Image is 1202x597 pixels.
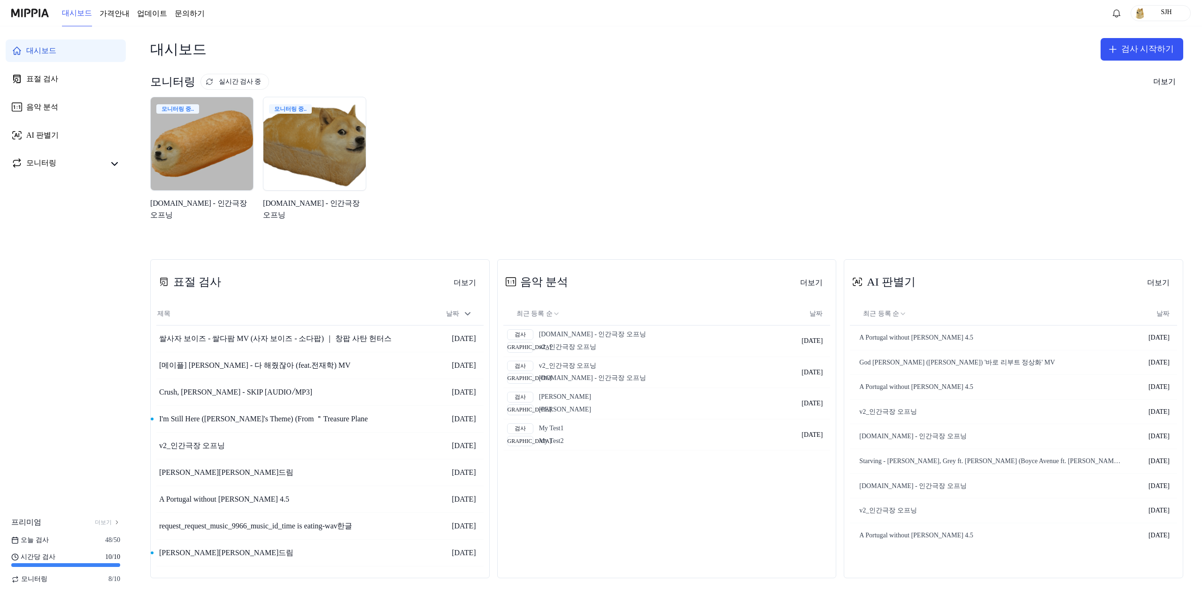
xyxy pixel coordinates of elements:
[503,357,765,388] a: 검사v2_인간극장 오프닝[DEMOGRAPHIC_DATA][DOMAIN_NAME] - 인간극장 오프닝
[263,97,368,231] a: 모니터링 중..backgroundIamge[DOMAIN_NAME] - 인간극장 오프닝
[507,329,533,340] div: 검사
[449,272,484,292] a: 더보기
[159,520,367,532] div: request_request_music_9966_music_id_time is eating-wav한글
[1148,72,1183,91] button: 더보기
[765,303,830,326] th: 날짜
[850,449,1123,473] a: Starving - [PERSON_NAME], Grey ft. [PERSON_NAME] (Boyce Avenue ft. [PERSON_NAME] cover) on Spotif...
[850,407,910,417] div: v2_인간극장 오프닝
[156,104,194,114] div: 모니터링 중..
[103,552,120,562] span: 10 / 10
[449,273,484,292] button: 더보기
[850,506,910,515] div: v2_인간극장 오프닝
[850,498,1123,523] a: v2_인간극장 오프닝
[402,540,484,566] td: [DATE]
[507,436,533,447] div: [DEMOGRAPHIC_DATA]
[765,326,830,357] td: [DATE]
[26,45,53,56] div: 대시보드
[1111,8,1122,19] img: 알림
[402,513,484,540] td: [DATE]
[507,342,639,353] div: v2_인간극장 오프닝
[11,574,44,584] span: 모니터링
[850,382,982,392] div: A Portugal without [PERSON_NAME] 4.5
[106,574,120,584] span: 8 / 10
[850,326,1123,350] a: A Portugal without [PERSON_NAME] 4.5
[101,535,120,545] span: 48 / 50
[1142,272,1177,292] a: 더보기
[11,535,45,545] span: 오늘 검사
[26,130,54,141] div: AI 판별기
[26,101,54,113] div: 음악 분석
[850,333,982,342] div: A Portugal without [PERSON_NAME] 4.5
[1134,8,1145,19] img: profile
[850,358,1049,367] div: God [PERSON_NAME] ([PERSON_NAME]) '바로 리부트 정상화' MV
[503,388,765,419] a: 검사[PERSON_NAME][DEMOGRAPHIC_DATA][PERSON_NAME]
[850,273,909,291] div: AI 판별기
[850,481,959,491] div: [DOMAIN_NAME] - 인간극장 오프닝
[1123,449,1177,473] td: [DATE]
[6,124,126,147] a: AI 판별기
[503,419,765,450] a: 검사My Test1[DEMOGRAPHIC_DATA]My Test2
[159,360,346,371] div: [메이플] [PERSON_NAME] - 다 해줬잖아 (feat.전재학) MV
[1123,303,1177,326] th: 날짜
[402,352,484,379] td: [DATE]
[11,517,38,528] span: 프리미엄
[850,424,1123,449] a: [DOMAIN_NAME] - 인간극장 오프닝
[159,547,295,558] div: [PERSON_NAME][PERSON_NAME]드림
[156,273,216,291] div: 표절 검사
[159,467,295,478] div: [PERSON_NAME][PERSON_NAME]드림
[1123,424,1177,449] td: [DATE]
[850,432,959,441] div: [DOMAIN_NAME] - 인간극장 오프닝
[159,387,317,398] div: Crush, [PERSON_NAME] - SKIP [AUDIO⧸MP3]
[507,404,533,415] div: [DEMOGRAPHIC_DATA]
[150,36,199,63] div: 대시보드
[26,73,54,85] div: 표절 검사
[1142,273,1177,292] button: 더보기
[507,423,533,434] div: 검사
[507,342,533,353] div: [DEMOGRAPHIC_DATA]
[1123,498,1177,523] td: [DATE]
[269,104,307,114] div: 모니터링 중..
[507,329,639,340] div: [DOMAIN_NAME] - 인간극장 오프닝
[850,457,1123,466] div: Starving - [PERSON_NAME], Grey ft. [PERSON_NAME] (Boyce Avenue ft. [PERSON_NAME] cover) on Spotif...
[11,552,50,562] span: 시간당 검사
[507,373,533,384] div: [DEMOGRAPHIC_DATA]
[850,350,1123,375] a: God [PERSON_NAME] ([PERSON_NAME]) '바로 리부트 정상화' MV
[507,392,591,403] div: [PERSON_NAME]
[507,361,639,372] div: v2_인간극장 오프닝
[402,486,484,513] td: [DATE]
[1123,326,1177,350] td: [DATE]
[159,333,370,344] div: 쌀사자 보이즈 - 쌀다팜 MV (사자 보이즈 - 소다팝) ｜ 창팝 사탄 헌터스
[96,8,122,19] button: 가격안내
[159,413,380,425] div: I'm Still Here ([PERSON_NAME]'s Theme) (From ＂Treasure Plane
[503,326,765,357] a: 검사[DOMAIN_NAME] - 인간극장 오프닝[DEMOGRAPHIC_DATA]v2_인간극장 오프닝
[507,361,533,372] div: 검사
[507,392,533,403] div: 검사
[150,197,255,221] div: [DOMAIN_NAME] - 인간극장 오프닝
[11,157,105,171] a: 모니터링
[850,531,982,540] div: A Portugal without [PERSON_NAME] 4.5
[503,273,562,291] div: 음악 분석
[850,375,1123,399] a: A Portugal without [PERSON_NAME] 4.5
[6,96,126,118] a: 음악 분석
[1131,5,1191,21] button: profileSJH
[1123,350,1177,375] td: [DATE]
[850,523,1123,548] a: A Portugal without [PERSON_NAME] 4.5
[263,197,368,221] div: [DOMAIN_NAME] - 인간극장 오프닝
[150,73,257,91] div: 모니터링
[6,39,126,62] a: 대시보드
[765,419,830,450] td: [DATE]
[765,388,830,419] td: [DATE]
[507,436,567,447] div: My Test2
[795,273,830,292] button: 더보기
[62,0,88,26] a: 대시보드
[850,474,1123,498] a: [DOMAIN_NAME] - 인간극장 오프닝
[151,97,253,190] img: backgroundIamge
[765,357,830,388] td: [DATE]
[507,423,567,434] div: My Test1
[163,8,190,19] a: 문의하기
[850,400,1123,424] a: v2_인간극장 오프닝
[6,68,126,90] a: 표절 검사
[156,303,402,326] th: 제목
[1123,375,1177,400] td: [DATE]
